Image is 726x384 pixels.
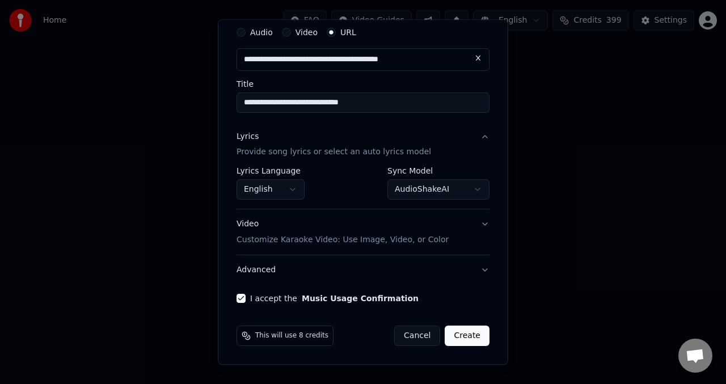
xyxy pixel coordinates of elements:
[237,147,431,158] p: Provide song lyrics or select an auto lyrics model
[237,256,489,285] button: Advanced
[237,80,489,88] label: Title
[237,235,449,246] p: Customize Karaoke Video: Use Image, Video, or Color
[250,28,273,36] label: Audio
[340,28,356,36] label: URL
[387,167,489,175] label: Sync Model
[237,219,449,246] div: Video
[237,167,305,175] label: Lyrics Language
[237,122,489,167] button: LyricsProvide song lyrics or select an auto lyrics model
[445,326,489,347] button: Create
[237,167,489,209] div: LyricsProvide song lyrics or select an auto lyrics model
[237,131,259,142] div: Lyrics
[255,332,328,341] span: This will use 8 credits
[250,295,419,303] label: I accept the
[296,28,318,36] label: Video
[237,210,489,255] button: VideoCustomize Karaoke Video: Use Image, Video, or Color
[394,326,440,347] button: Cancel
[302,295,419,303] button: I accept the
